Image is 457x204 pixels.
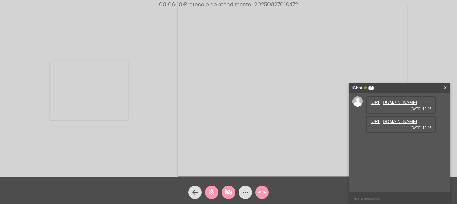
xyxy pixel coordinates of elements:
[182,2,184,7] span: •
[241,188,249,196] mat-icon: more_horiz
[370,100,417,105] a: [URL][DOMAIN_NAME]
[258,188,266,196] mat-icon: call_end
[364,86,367,89] span: Online
[352,83,362,93] strong: Chat
[368,86,374,90] span: 2
[159,2,182,7] span: 00:06:10
[370,119,417,124] a: [URL][DOMAIN_NAME]
[208,188,216,196] mat-icon: mic_off
[224,188,233,196] mat-icon: videocam_off
[370,126,431,130] span: [DATE] 10:46
[444,83,447,93] a: X
[191,188,199,196] mat-icon: arrow_back
[370,107,431,111] span: [DATE] 10:46
[349,192,450,204] input: Type a message
[182,2,298,7] span: Protocolo do atendimento: 20250827018472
